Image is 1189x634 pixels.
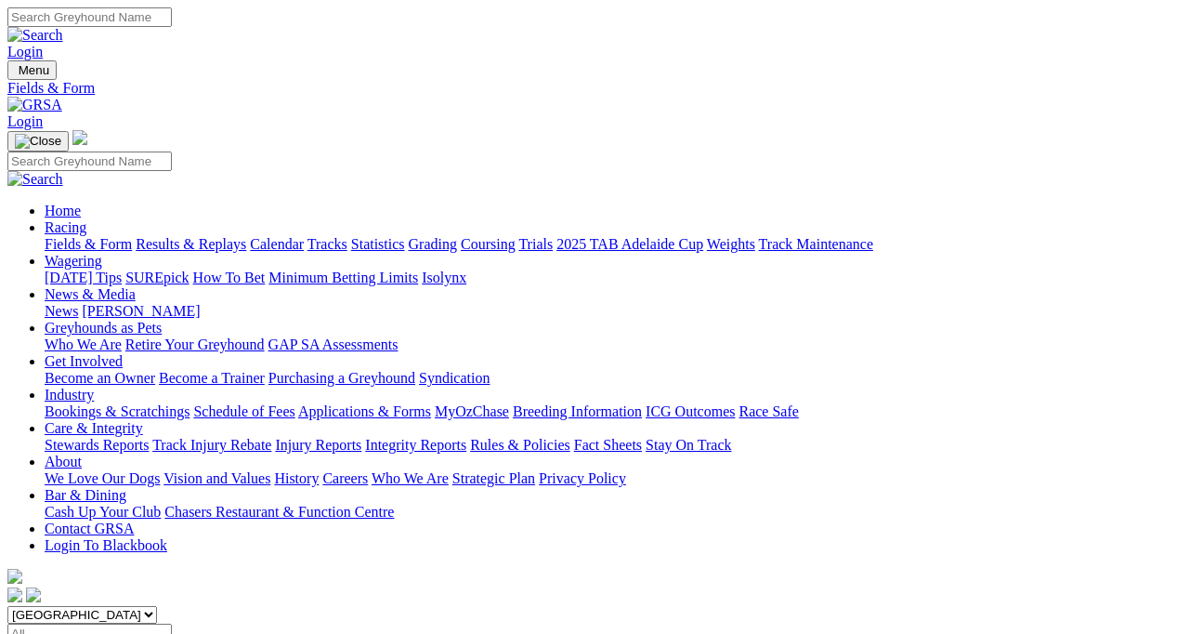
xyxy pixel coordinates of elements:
[7,60,57,80] button: Toggle navigation
[574,437,642,453] a: Fact Sheets
[45,286,136,302] a: News & Media
[7,27,63,44] img: Search
[7,97,62,113] img: GRSA
[513,403,642,419] a: Breeding Information
[45,270,122,285] a: [DATE] Tips
[7,44,43,59] a: Login
[45,504,1182,521] div: Bar & Dining
[163,470,270,486] a: Vision and Values
[707,236,755,252] a: Weights
[45,353,123,369] a: Get Involved
[7,80,1182,97] a: Fields & Form
[45,370,155,386] a: Become an Owner
[45,403,189,419] a: Bookings & Scratchings
[556,236,703,252] a: 2025 TAB Adelaide Cup
[307,236,347,252] a: Tracks
[45,420,143,436] a: Care & Integrity
[45,521,134,536] a: Contact GRSA
[7,588,22,602] img: facebook.svg
[159,370,265,386] a: Become a Trainer
[45,219,86,235] a: Racing
[82,303,200,319] a: [PERSON_NAME]
[45,303,1182,320] div: News & Media
[45,454,82,469] a: About
[45,470,160,486] a: We Love Our Dogs
[419,370,490,386] a: Syndication
[26,588,41,602] img: twitter.svg
[193,403,294,419] a: Schedule of Fees
[365,437,466,453] a: Integrity Reports
[372,470,449,486] a: Who We Are
[422,270,466,285] a: Isolynx
[759,236,873,252] a: Track Maintenance
[274,470,319,486] a: History
[45,337,1182,353] div: Greyhounds as Pets
[452,470,535,486] a: Strategic Plan
[72,130,87,145] img: logo-grsa-white.png
[268,370,415,386] a: Purchasing a Greyhound
[45,437,1182,454] div: Care & Integrity
[164,504,394,520] a: Chasers Restaurant & Function Centre
[45,203,81,218] a: Home
[646,403,735,419] a: ICG Outcomes
[275,437,361,453] a: Injury Reports
[45,236,1182,253] div: Racing
[409,236,457,252] a: Grading
[45,303,78,319] a: News
[461,236,516,252] a: Coursing
[470,437,570,453] a: Rules & Policies
[7,171,63,188] img: Search
[45,253,102,269] a: Wagering
[45,337,122,352] a: Who We Are
[19,63,49,77] span: Menu
[539,470,626,486] a: Privacy Policy
[45,320,162,336] a: Greyhounds as Pets
[136,236,246,252] a: Results & Replays
[7,7,172,27] input: Search
[45,537,167,553] a: Login To Blackbook
[435,403,509,419] a: MyOzChase
[45,437,149,453] a: Stewards Reports
[268,337,399,352] a: GAP SA Assessments
[518,236,553,252] a: Trials
[45,403,1182,420] div: Industry
[322,470,368,486] a: Careers
[193,270,266,285] a: How To Bet
[125,337,265,352] a: Retire Your Greyhound
[351,236,405,252] a: Statistics
[45,504,161,520] a: Cash Up Your Club
[298,403,431,419] a: Applications & Forms
[646,437,731,453] a: Stay On Track
[45,487,126,503] a: Bar & Dining
[45,387,94,403] a: Industry
[125,270,189,285] a: SUREpick
[45,270,1182,286] div: Wagering
[7,569,22,584] img: logo-grsa-white.png
[738,403,798,419] a: Race Safe
[268,270,418,285] a: Minimum Betting Limits
[45,370,1182,387] div: Get Involved
[7,131,69,152] button: Toggle navigation
[250,236,304,252] a: Calendar
[15,134,61,149] img: Close
[45,236,132,252] a: Fields & Form
[7,113,43,129] a: Login
[152,437,271,453] a: Track Injury Rebate
[7,152,172,171] input: Search
[45,470,1182,487] div: About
